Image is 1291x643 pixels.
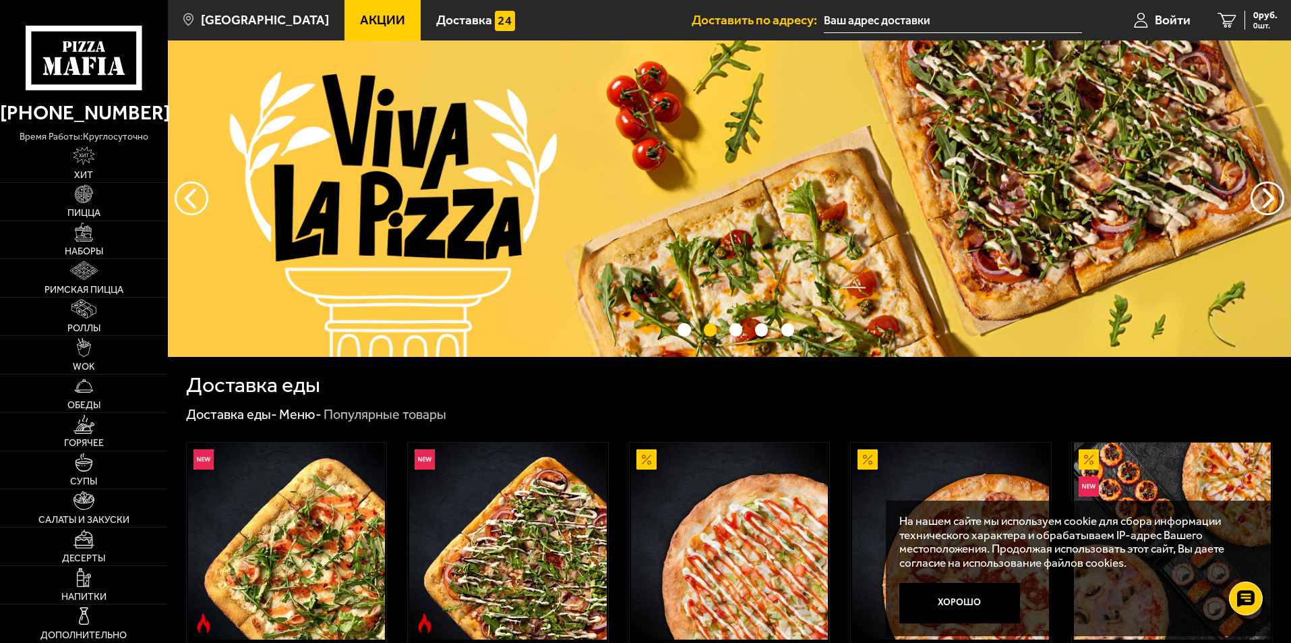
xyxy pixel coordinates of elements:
[67,208,100,218] span: Пицца
[631,443,828,640] img: Аль-Шам 25 см (тонкое тесто)
[67,401,100,410] span: Обеды
[279,406,322,422] a: Меню-
[67,324,100,333] span: Роллы
[899,583,1021,623] button: Хорошо
[1079,476,1099,497] img: Новинка
[678,323,690,336] button: точки переключения
[193,613,214,634] img: Острое блюдо
[852,443,1049,640] img: Пепперони 25 см (толстое с сыром)
[704,323,717,336] button: точки переключения
[1253,22,1278,30] span: 0 шт.
[409,443,606,640] img: Римская с мясным ассорти
[38,515,129,525] span: Салаты и закуски
[360,13,405,26] span: Акции
[186,374,320,396] h1: Доставка еды
[44,285,123,295] span: Римская пицца
[1251,181,1284,215] button: предыдущий
[415,613,435,634] img: Острое блюдо
[636,449,657,470] img: Акционный
[899,514,1252,570] p: На нашем сайте мы используем cookie для сбора информации технического характера и обрабатываем IP...
[1253,11,1278,20] span: 0 руб.
[851,443,1051,640] a: АкционныйПепперони 25 см (толстое с сыром)
[1074,443,1271,640] img: Всё включено
[64,439,104,448] span: Горячее
[781,323,794,336] button: точки переключения
[415,449,435,470] img: Новинка
[729,323,742,336] button: точки переключения
[201,13,329,26] span: [GEOGRAPHIC_DATA]
[187,443,387,640] a: НовинкаОстрое блюдоРимская с креветками
[858,449,878,470] img: Акционный
[193,449,214,470] img: Новинка
[324,406,446,424] div: Популярные товары
[824,8,1082,33] input: Ваш адрес доставки
[436,13,492,26] span: Доставка
[630,443,830,640] a: АкционныйАль-Шам 25 см (тонкое тесто)
[61,592,107,602] span: Напитки
[186,406,277,422] a: Доставка еды-
[70,477,97,486] span: Супы
[1155,13,1191,26] span: Войти
[755,323,768,336] button: точки переключения
[73,362,95,372] span: WOK
[692,13,824,26] span: Доставить по адресу:
[62,554,105,563] span: Десерты
[74,171,93,180] span: Хит
[408,443,608,640] a: НовинкаОстрое блюдоРимская с мясным ассорти
[40,631,127,640] span: Дополнительно
[495,11,515,31] img: 15daf4d41897b9f0e9f617042186c801.svg
[65,247,103,256] span: Наборы
[175,181,208,215] button: следующий
[1079,449,1099,470] img: Акционный
[188,443,385,640] img: Римская с креветками
[1072,443,1272,640] a: АкционныйНовинкаВсё включено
